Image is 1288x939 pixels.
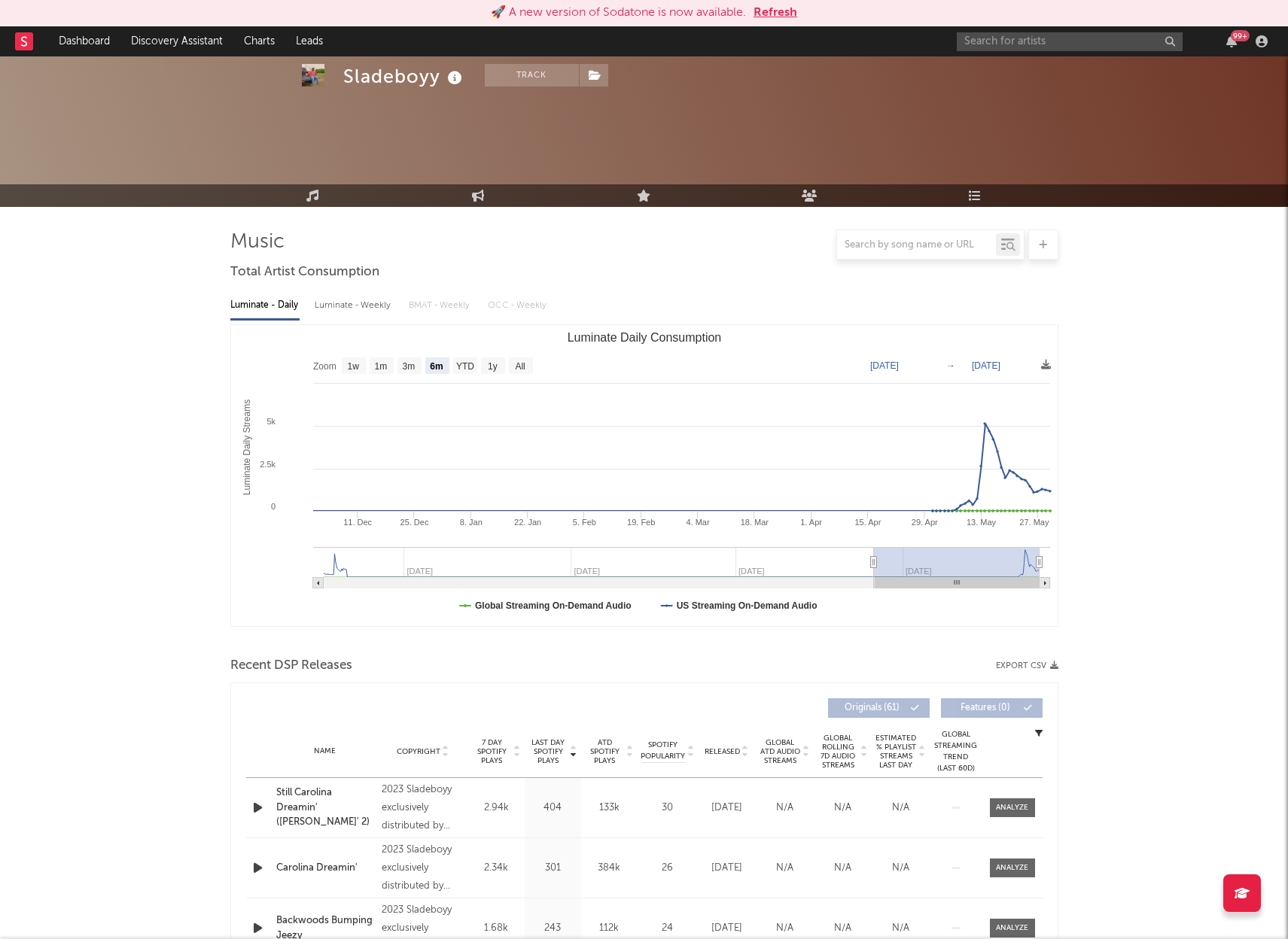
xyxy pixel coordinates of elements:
text: 15. Apr [854,518,881,527]
div: 2023 Sladeboyy exclusively distributed by Santa [PERSON_NAME] [382,841,464,895]
text: 8. Jan [459,518,482,527]
text: [DATE] [972,360,1000,371]
div: 2023 Sladeboyy exclusively distributed by Santa [PERSON_NAME] [382,781,464,835]
text: 3m [402,361,415,372]
text: 27. May [1019,518,1049,527]
text: 22. Jan [514,518,541,527]
text: 13. May [966,518,996,527]
span: 7 Day Spotify Plays [472,738,512,765]
span: Spotify Popularity [641,740,685,762]
text: Global Streaming On-Demand Audio [475,600,632,611]
text: 5k [266,417,276,426]
input: Search by song name or URL [837,239,996,251]
div: [DATE] [702,921,752,936]
input: Search for artists [957,32,1183,51]
text: [DATE] [870,360,899,371]
text: Luminate Daily Consumption [567,331,721,344]
div: 301 [528,861,577,876]
div: 24 [641,921,694,936]
span: Estimated % Playlist Streams Last Day [875,734,917,770]
text: Zoom [313,361,336,372]
text: 11. Dec [343,518,372,527]
div: Luminate - Weekly [315,293,394,318]
button: Export CSV [996,661,1058,670]
span: Global ATD Audio Streams [760,738,801,765]
div: [DATE] [702,861,752,876]
div: [DATE] [702,801,752,816]
div: 2.94k [472,801,521,816]
button: Track [485,64,579,87]
text: 1. Apr [800,518,822,527]
div: N/A [760,801,810,816]
svg: Luminate Daily Consumption [231,325,1058,626]
a: Dashboard [48,26,120,56]
span: Recent DSP Releases [230,657,352,675]
div: 30 [641,801,694,816]
div: 🚀 A new version of Sodatone is now available. [491,4,746,22]
div: Sladeboyy [343,64,466,89]
div: 384k [585,861,634,876]
text: 19. Feb [627,518,655,527]
text: US Streaming On-Demand Audio [676,600,817,611]
span: Copyright [397,747,440,756]
span: Features ( 0 ) [951,703,1020,713]
text: 1m [374,361,387,372]
text: 5. Feb [572,518,595,527]
div: 133k [585,801,634,816]
text: 25. Dec [400,518,428,527]
div: 99 + [1231,30,1250,41]
div: N/A [875,861,926,876]
button: Originals(61) [828,698,930,718]
a: Leads [285,26,333,56]
a: Still Carolina Dreamin' ([PERSON_NAME]' 2) [276,786,375,830]
text: Luminate Daily Streams [242,400,252,495]
text: 4. Mar [686,518,710,527]
div: 26 [641,861,694,876]
div: N/A [818,921,868,936]
a: Carolina Dreamin' [276,861,375,876]
span: Released [705,747,740,756]
div: N/A [818,801,868,816]
div: Global Streaming Trend (Last 60D) [933,729,979,774]
text: 1y [488,361,498,372]
div: N/A [760,921,810,936]
text: 2.5k [260,460,276,469]
a: Charts [233,26,285,56]
div: 112k [585,921,634,936]
span: Originals ( 61 ) [838,703,907,713]
a: Discovery Assistant [120,26,233,56]
text: All [515,361,525,372]
div: 404 [528,801,577,816]
div: Name [276,746,375,757]
text: 6m [430,361,443,372]
button: Refresh [754,4,797,22]
button: 99+ [1226,35,1237,47]
span: ATD Spotify Plays [585,738,625,765]
text: 0 [270,502,275,511]
span: Last Day Spotify Plays [528,738,568,765]
div: 243 [528,921,577,936]
text: 18. Mar [740,518,769,527]
div: 1.68k [472,921,521,936]
div: N/A [875,801,926,816]
text: → [946,360,955,371]
div: N/A [818,861,868,876]
text: YTD [455,361,473,372]
span: Total Artist Consumption [230,263,379,281]
div: Luminate - Daily [230,293,300,318]
button: Features(0) [941,698,1043,718]
div: N/A [760,861,810,876]
text: 29. Apr [911,518,937,527]
div: N/A [875,921,926,936]
div: 2.34k [472,861,521,876]
span: Global Rolling 7D Audio Streams [818,734,859,770]
text: 1w [347,361,359,372]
